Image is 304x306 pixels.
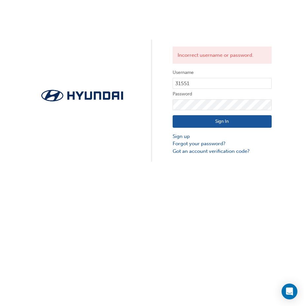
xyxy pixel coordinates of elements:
[173,78,272,89] input: Username
[173,115,272,128] button: Sign In
[173,69,272,77] label: Username
[173,148,272,155] a: Got an account verification code?
[173,140,272,148] a: Forgot your password?
[173,133,272,140] a: Sign up
[173,90,272,98] label: Password
[282,284,297,299] div: Open Intercom Messenger
[173,47,272,64] div: Incorrect username or password.
[33,88,132,103] img: Trak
